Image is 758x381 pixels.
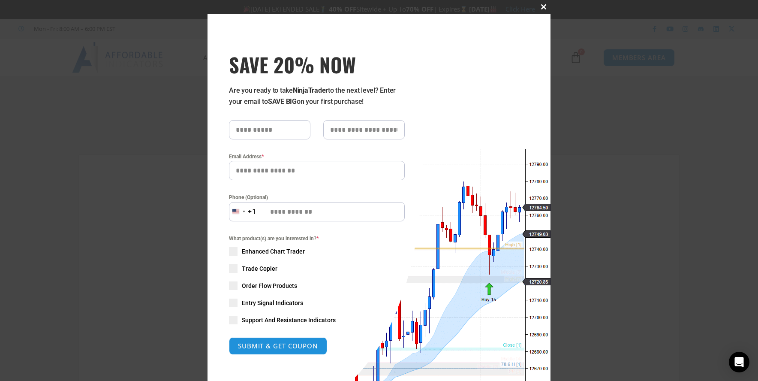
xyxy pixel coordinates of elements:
[229,337,327,355] button: SUBMIT & GET COUPON
[229,264,405,273] label: Trade Copier
[293,86,328,94] strong: NinjaTrader
[229,299,405,307] label: Entry Signal Indicators
[242,316,336,324] span: Support And Resistance Indicators
[729,352,749,372] div: Open Intercom Messenger
[248,206,256,218] div: +1
[229,234,405,243] span: What product(s) are you interested in?
[229,247,405,256] label: Enhanced Chart Trader
[229,202,256,221] button: Selected country
[229,193,405,202] label: Phone (Optional)
[242,247,305,256] span: Enhanced Chart Trader
[242,281,297,290] span: Order Flow Products
[229,152,405,161] label: Email Address
[242,264,277,273] span: Trade Copier
[229,85,405,107] p: Are you ready to take to the next level? Enter your email to on your first purchase!
[242,299,303,307] span: Entry Signal Indicators
[229,281,405,290] label: Order Flow Products
[229,316,405,324] label: Support And Resistance Indicators
[268,97,297,106] strong: SAVE BIG
[229,52,405,76] span: SAVE 20% NOW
